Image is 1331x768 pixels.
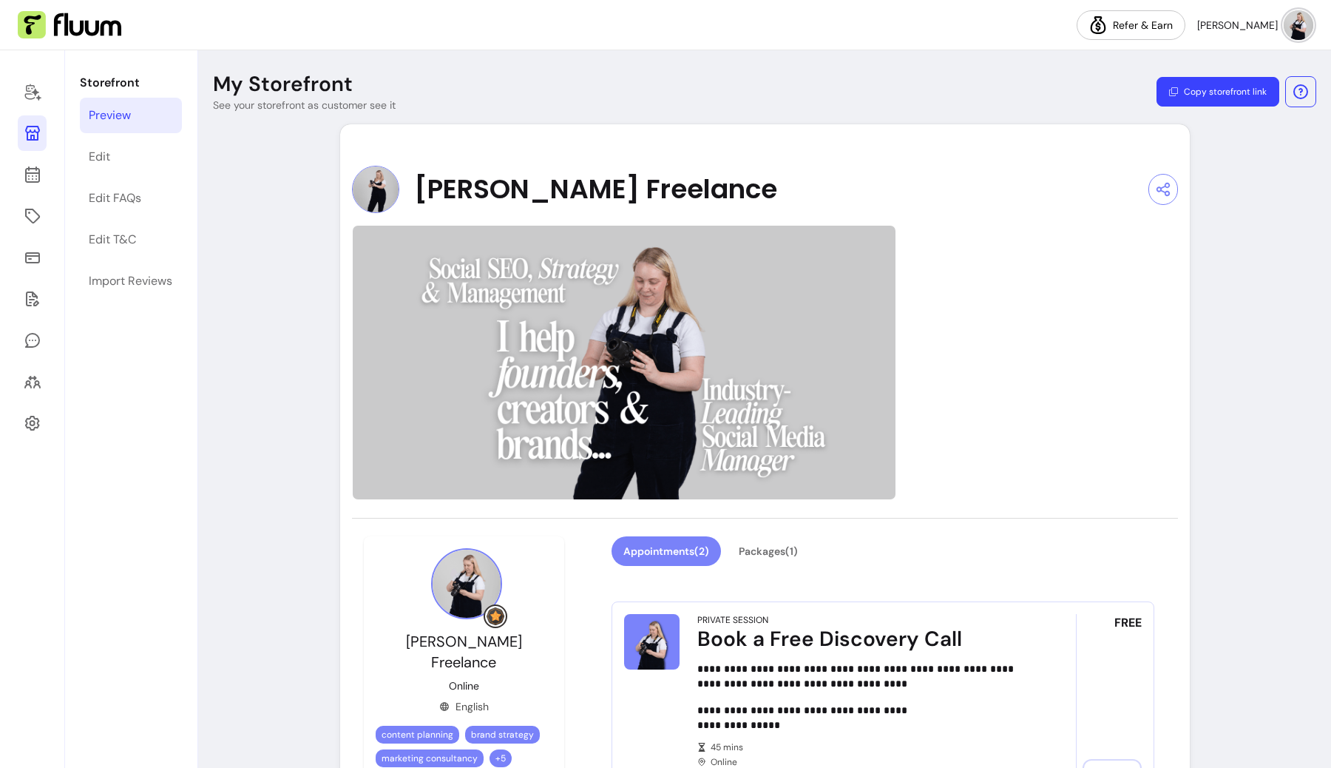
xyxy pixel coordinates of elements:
img: Fluum Logo [18,11,121,39]
a: Clients [18,364,47,400]
button: Packages(1) [727,536,810,566]
a: Edit T&C [80,222,182,257]
span: marketing consultancy [382,752,478,764]
div: Import Reviews [89,272,172,290]
a: Calendar [18,157,47,192]
a: Home [18,74,47,110]
a: Offerings [18,198,47,234]
span: [PERSON_NAME] [1197,18,1278,33]
a: Refer & Earn [1077,10,1185,40]
a: Edit [80,139,182,175]
img: Provider image [352,166,399,213]
a: Storefront [18,115,47,151]
div: Edit FAQs [89,189,141,207]
img: avatar [1284,10,1313,40]
a: Preview [80,98,182,133]
button: Appointments(2) [612,536,721,566]
div: Online [697,741,1034,768]
div: English [439,699,489,714]
span: FREE [1114,614,1142,632]
span: 45 mins [711,741,1034,753]
div: Private Session [697,614,768,626]
img: Provider image [431,548,502,619]
p: Online [449,678,479,693]
span: content planning [382,729,453,741]
div: Edit [89,148,110,166]
span: brand strategy [471,729,534,741]
div: Preview [89,107,131,124]
span: [PERSON_NAME] Freelance [414,175,777,204]
p: Storefront [80,74,182,92]
span: [PERSON_NAME] Freelance [406,632,522,672]
span: + 5 [492,752,509,764]
button: avatar[PERSON_NAME] [1197,10,1313,40]
img: Grow [487,607,504,625]
img: Book a Free Discovery Call [624,614,680,670]
div: Edit T&C [89,231,136,249]
button: Copy storefront link [1156,77,1279,107]
a: My Messages [18,323,47,358]
img: image-0 [352,225,897,500]
a: Edit FAQs [80,181,182,216]
a: Settings [18,405,47,441]
p: My Storefront [213,71,353,98]
div: Book a Free Discovery Call [697,626,1034,653]
a: Sales [18,240,47,275]
a: Forms [18,281,47,317]
p: See your storefront as customer see it [213,98,396,112]
a: Import Reviews [80,263,182,299]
